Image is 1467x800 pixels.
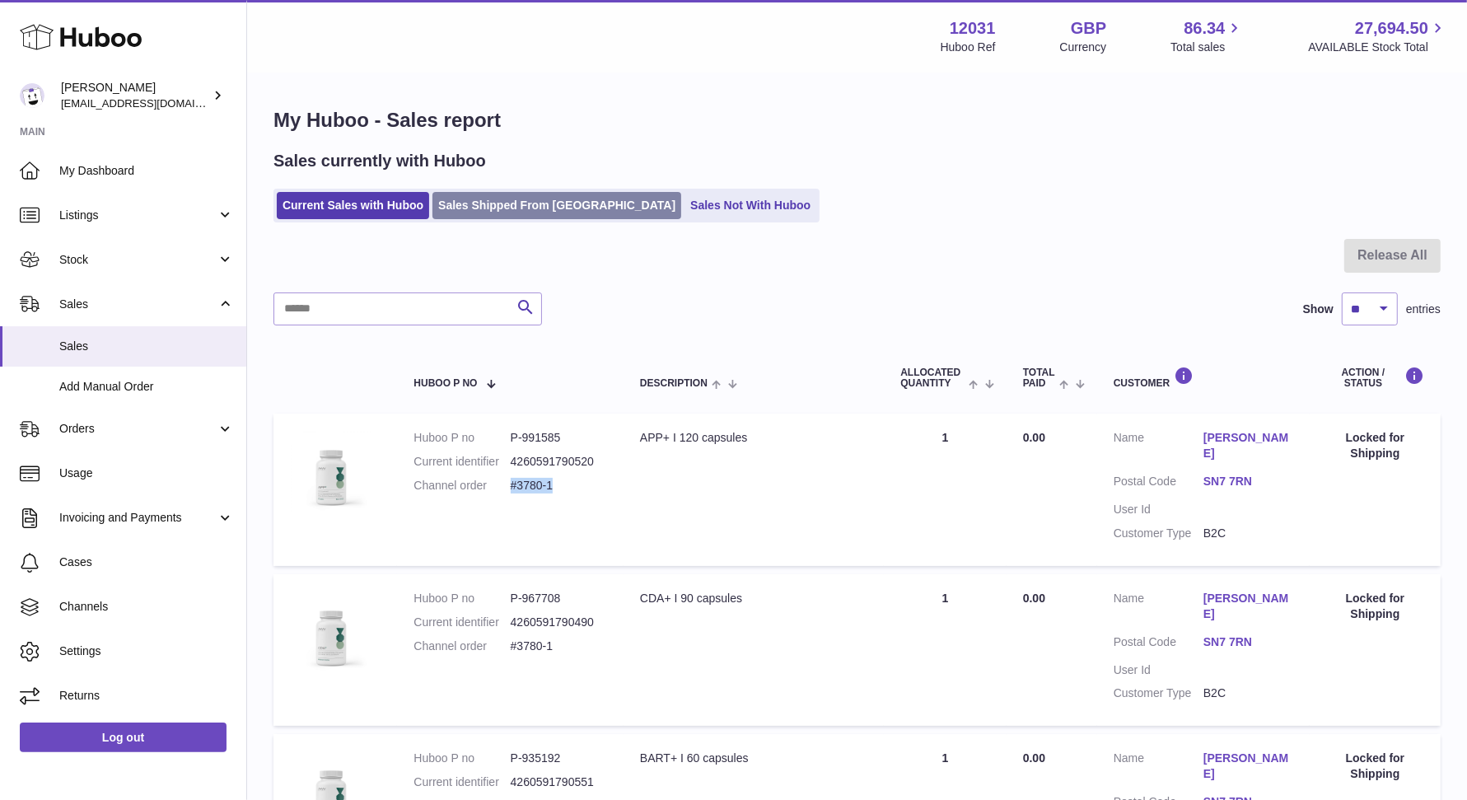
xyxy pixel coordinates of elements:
span: Sales [59,297,217,312]
div: Locked for Shipping [1326,591,1424,622]
dd: B2C [1203,526,1293,541]
td: 1 [884,574,1007,726]
div: Action / Status [1326,367,1424,389]
strong: GBP [1071,17,1106,40]
dt: Channel order [413,639,510,654]
div: Locked for Shipping [1326,430,1424,461]
dd: #3780-1 [511,639,607,654]
dd: P-991585 [511,430,607,446]
a: [PERSON_NAME] [1203,430,1293,461]
dt: Current identifier [413,615,510,630]
img: 120311718617736.jpg [290,430,372,512]
a: 86.34 Total sales [1170,17,1244,55]
span: Settings [59,643,234,659]
dt: Name [1114,751,1203,786]
span: Listings [59,208,217,223]
a: SN7 7RN [1203,634,1293,650]
a: Sales Shipped From [GEOGRAPHIC_DATA] [432,192,681,219]
a: SN7 7RN [1203,474,1293,489]
span: Channels [59,599,234,615]
dt: Current identifier [413,774,510,790]
span: 86.34 [1184,17,1225,40]
span: Usage [59,465,234,481]
span: Orders [59,421,217,437]
dt: Current identifier [413,454,510,470]
span: Invoicing and Payments [59,510,217,526]
dd: P-967708 [511,591,607,606]
dd: 4260591790551 [511,774,607,790]
dt: Customer Type [1114,526,1203,541]
dt: Name [1114,430,1203,465]
dt: User Id [1114,662,1203,678]
strong: 12031 [950,17,996,40]
a: [PERSON_NAME] [1203,751,1293,782]
span: 0.00 [1023,751,1045,765]
span: Add Manual Order [59,379,234,395]
div: Huboo Ref [941,40,996,55]
span: Returns [59,688,234,704]
span: entries [1406,302,1441,317]
dt: User Id [1114,502,1203,517]
img: admin@makewellforyou.com [20,83,44,108]
span: Cases [59,554,234,570]
img: 120311718618006.jpg [290,591,372,673]
span: 27,694.50 [1355,17,1428,40]
dt: Channel order [413,478,510,494]
h2: Sales currently with Huboo [273,150,486,172]
a: [PERSON_NAME] [1203,591,1293,622]
span: Sales [59,339,234,354]
dt: Huboo P no [413,591,510,606]
dt: Huboo P no [413,430,510,446]
dd: B2C [1203,685,1293,701]
a: Current Sales with Huboo [277,192,429,219]
span: [EMAIL_ADDRESS][DOMAIN_NAME] [61,96,242,110]
dt: Huboo P no [413,751,510,766]
span: Total paid [1023,367,1055,389]
span: 0.00 [1023,431,1045,444]
td: 1 [884,414,1007,565]
dt: Customer Type [1114,685,1203,701]
dt: Name [1114,591,1203,626]
span: Huboo P no [413,378,477,389]
dd: 4260591790520 [511,454,607,470]
div: Currency [1060,40,1107,55]
a: Log out [20,723,227,752]
div: APP+ I 120 capsules [640,430,867,446]
label: Show [1303,302,1334,317]
div: Customer [1114,367,1293,389]
dd: P-935192 [511,751,607,766]
span: AVAILABLE Stock Total [1308,40,1447,55]
div: [PERSON_NAME] [61,80,209,111]
span: ALLOCATED Quantity [900,367,964,389]
span: Description [640,378,708,389]
span: My Dashboard [59,163,234,179]
span: Total sales [1170,40,1244,55]
dt: Postal Code [1114,474,1203,494]
a: Sales Not With Huboo [684,192,816,219]
dt: Postal Code [1114,634,1203,654]
div: Locked for Shipping [1326,751,1424,782]
div: CDA+ I 90 capsules [640,591,867,606]
div: BART+ I 60 capsules [640,751,867,766]
h1: My Huboo - Sales report [273,107,1441,133]
span: Stock [59,252,217,268]
dd: #3780-1 [511,478,607,494]
dd: 4260591790490 [511,615,607,630]
span: 0.00 [1023,592,1045,605]
a: 27,694.50 AVAILABLE Stock Total [1308,17,1447,55]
